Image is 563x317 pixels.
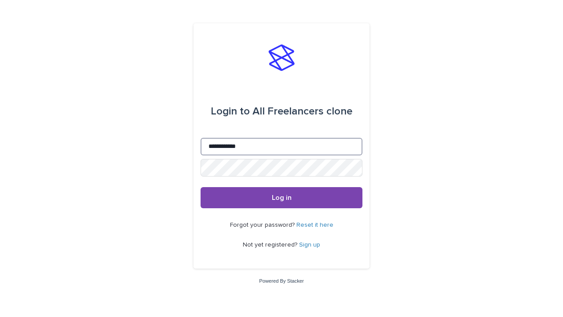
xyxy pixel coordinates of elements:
a: Sign up [299,242,320,248]
button: Log in [201,187,362,208]
div: All Freelancers clone [211,99,352,124]
span: Not yet registered? [243,242,299,248]
img: stacker-logo-s-only.png [268,44,295,71]
a: Reset it here [296,222,333,228]
span: Log in [272,194,292,201]
a: Powered By Stacker [259,278,303,284]
span: Forgot your password? [230,222,296,228]
span: Login to [211,106,250,117]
